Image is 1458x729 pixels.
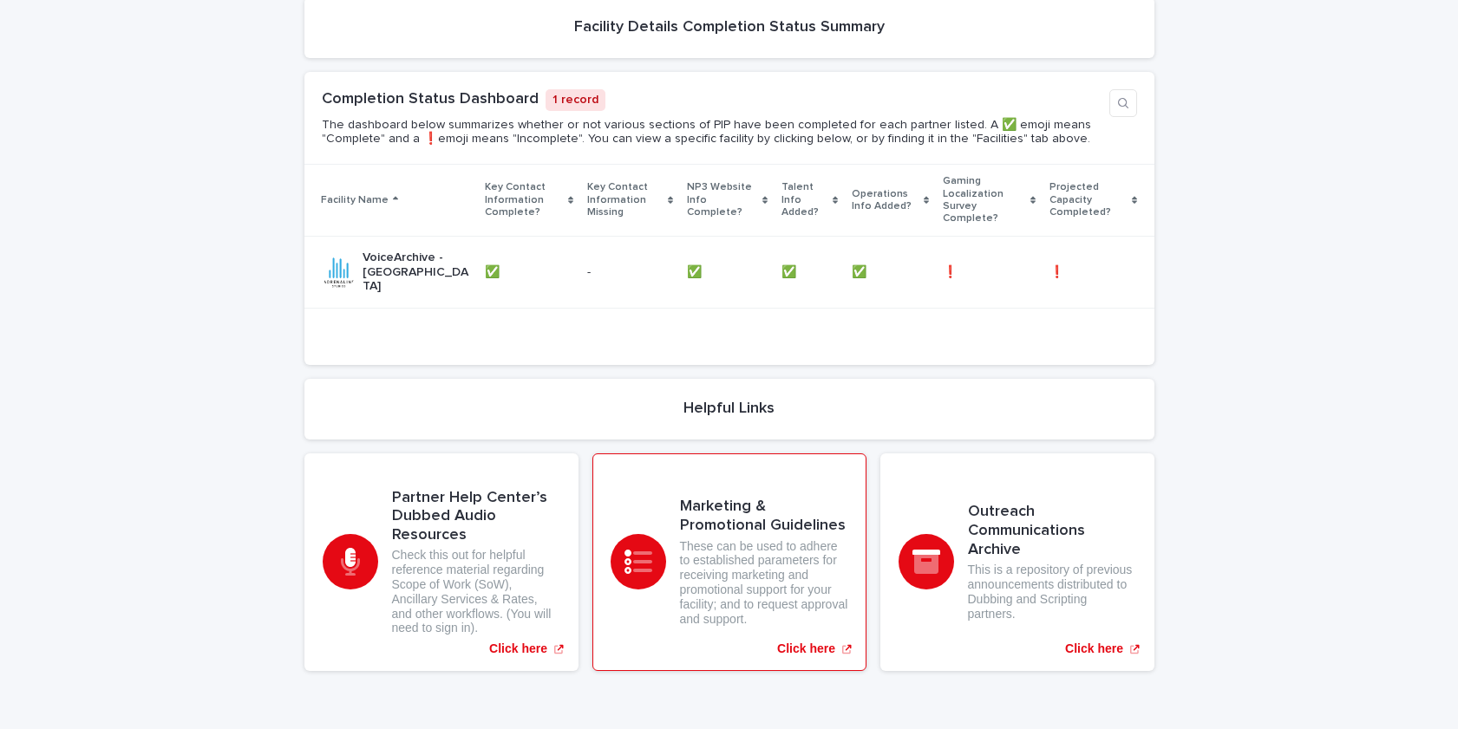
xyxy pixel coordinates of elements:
p: ❗️ [1049,262,1068,280]
p: Click here [777,641,835,656]
h2: Facility Details Completion Status Summary [574,18,885,37]
a: Click here [592,453,866,672]
p: Talent Info Added? [781,178,828,222]
p: These can be used to adhere to established parameters for receiving marketing and promotional sup... [680,539,848,627]
a: Click here [304,453,579,672]
p: Key Contact Information Missing [587,178,664,222]
p: NP3 Website Info Complete? [687,178,757,222]
p: The dashboard below summarizes whether or not various sections of PIP have been completed for eac... [322,118,1102,147]
p: This is a repository of previous announcements distributed to Dubbing and Scripting partners. [968,563,1136,621]
p: ❗️ [943,262,961,280]
p: Gaming Localization Survey Complete? [943,172,1026,229]
p: Click here [489,641,547,656]
a: Completion Status Dashboard [322,91,539,107]
tr: VoiceArchive - [GEOGRAPHIC_DATA]✅✅ -✅✅ ✅✅ ✅✅ ❗️❗️ ❗️❗️ [304,236,1154,308]
p: Check this out for helpful reference material regarding Scope of Work (SoW), Ancillary Services &... [392,548,560,635]
p: ✅ [485,262,503,280]
p: ✅ [852,262,870,280]
h3: Partner Help Center’s Dubbed Audio Resources [392,489,560,545]
p: 1 record [546,89,605,111]
h3: Marketing & Promotional Guidelines [680,498,848,535]
a: Click here [880,453,1154,672]
h2: Helpful Links [683,400,775,419]
p: ✅ [687,262,705,280]
p: Facility Name [321,191,389,210]
p: - [587,265,673,280]
p: Operations Info Added? [852,185,919,217]
p: ✅ [781,262,800,280]
p: Key Contact Information Complete? [485,178,564,222]
p: VoiceArchive - [GEOGRAPHIC_DATA] [363,251,471,294]
h3: Outreach Communications Archive [968,503,1136,559]
p: Projected Capacity Completed? [1049,178,1128,222]
p: Click here [1065,641,1123,656]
